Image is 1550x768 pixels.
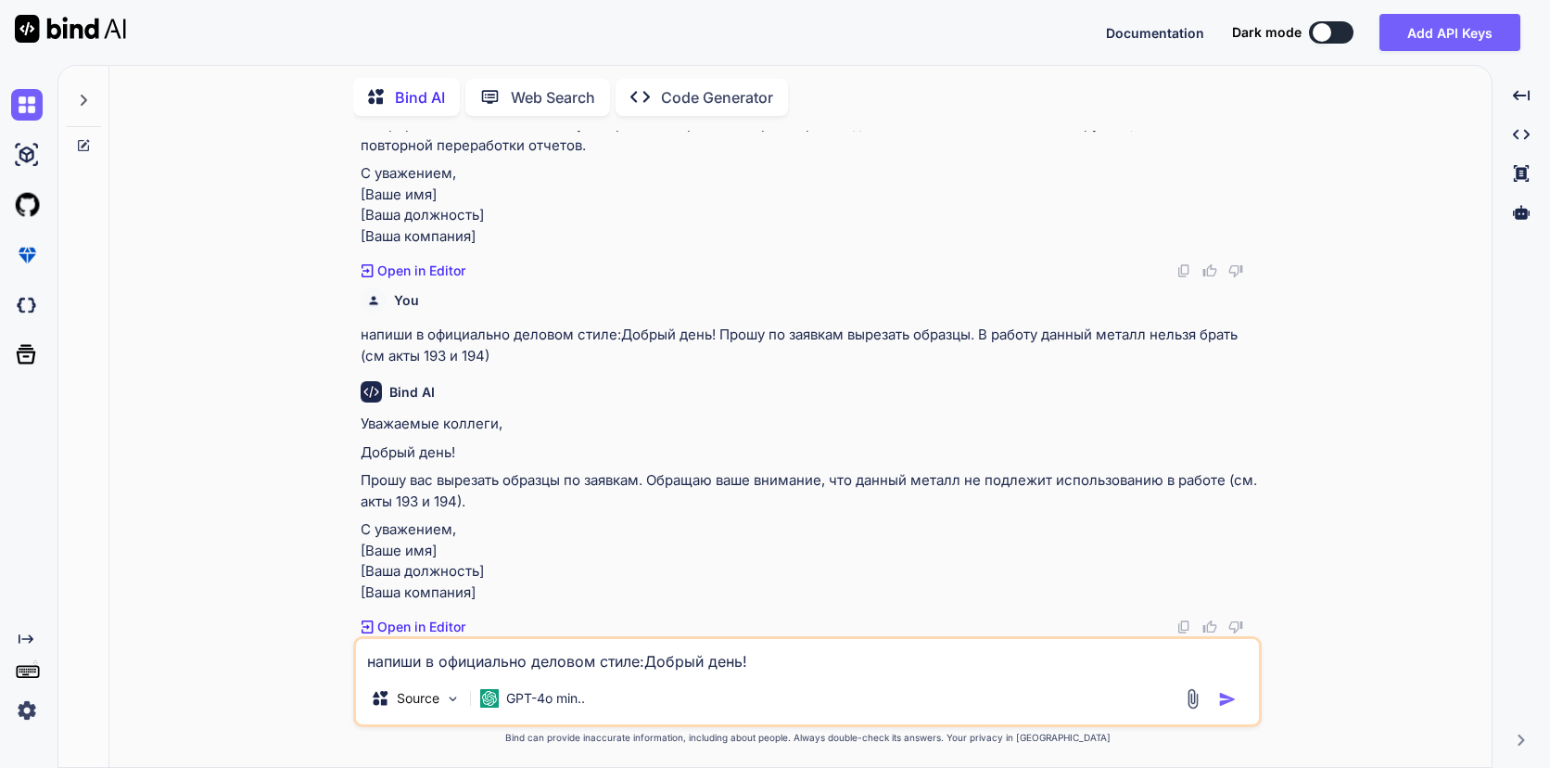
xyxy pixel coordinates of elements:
p: Web Search [511,86,595,109]
button: Add API Keys [1379,14,1520,51]
h6: You [394,291,419,310]
p: Code Generator [661,86,773,109]
button: Documentation [1106,23,1204,43]
img: chat [11,89,43,121]
img: GPT-4o mini [480,689,499,708]
p: Bind can provide inaccurate information, including about people. Always double-check its answers.... [353,731,1262,745]
img: copy [1176,263,1191,278]
img: Pick Models [445,691,461,707]
img: Bind AI [15,15,126,43]
img: copy [1176,620,1191,634]
p: GPT-4o min.. [506,689,585,708]
img: darkCloudIdeIcon [11,289,43,321]
img: premium [11,239,43,271]
p: С уважением, [Ваше имя] [Ваша должность] [Ваша компания] [361,519,1258,603]
p: Open in Editor [377,262,465,280]
p: Bind AI [395,86,445,109]
p: Open in Editor [377,618,465,636]
p: напиши в официально деловом стиле:Добрый день! Прошу по заявкам вырезать образцы. В работу данный... [361,325,1258,366]
p: Source [397,689,439,708]
img: ai-studio [11,139,43,171]
p: С уважением, [Ваше имя] [Ваша должность] [Ваша компания] [361,163,1258,247]
p: Добрый день! [361,442,1258,464]
p: Прошу вас вырезать образцы по заявкам. Обращаю ваше внимание, что данный металл не подлежит испол... [361,470,1258,512]
img: attachment [1182,688,1203,710]
img: githubLight [11,189,43,221]
img: dislike [1228,620,1243,634]
img: like [1202,263,1217,278]
span: Documentation [1106,25,1204,41]
img: icon [1218,690,1237,709]
span: Dark mode [1232,23,1302,42]
h6: Bind AI [389,383,435,402]
img: dislike [1228,263,1243,278]
img: settings [11,695,43,726]
img: like [1202,620,1217,634]
p: Уважаемые коллеги, [361,414,1258,435]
